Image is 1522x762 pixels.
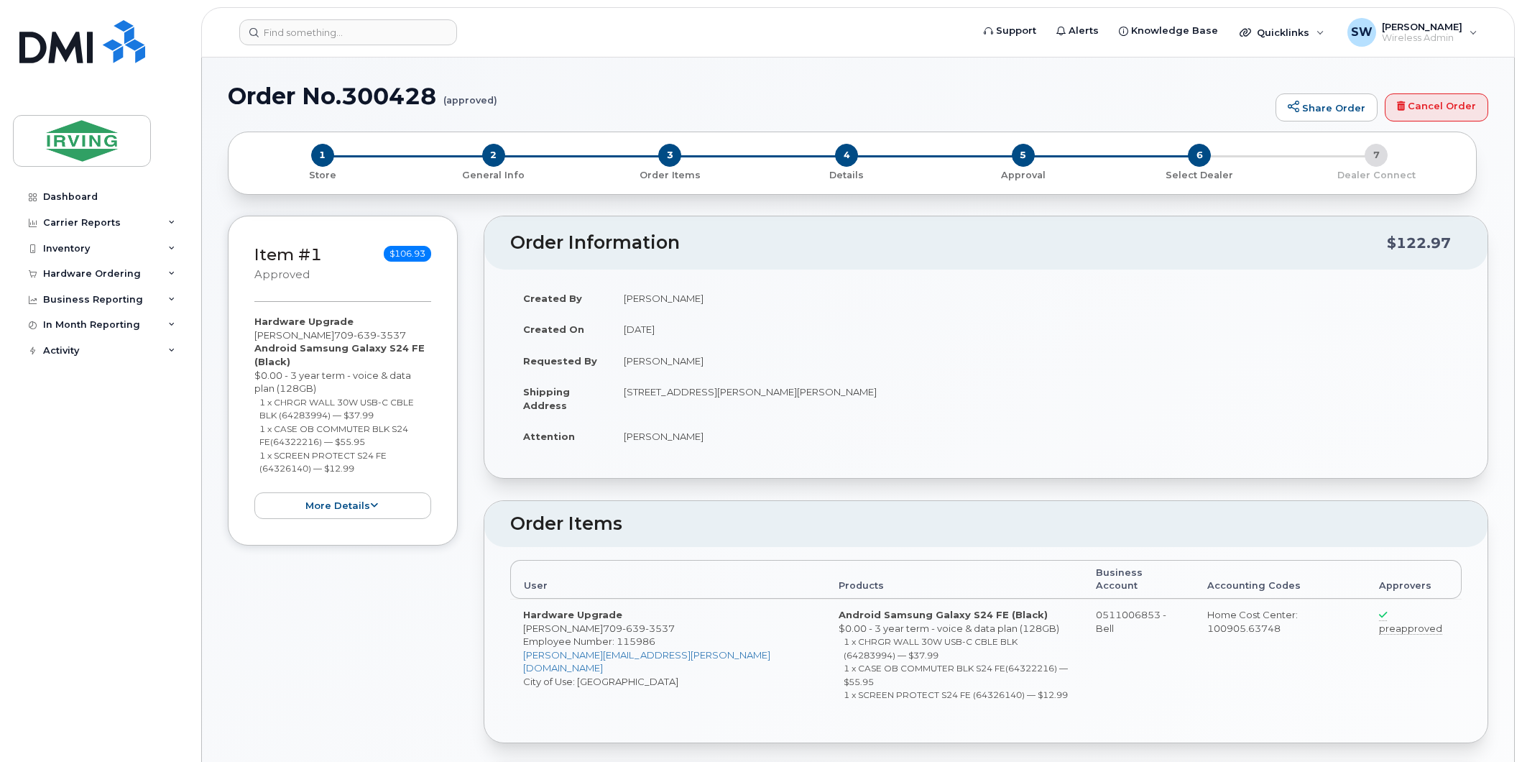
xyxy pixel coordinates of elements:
th: Accounting Codes [1194,560,1367,600]
span: 709 [603,623,675,634]
button: more details [254,492,431,519]
strong: Created By [523,293,582,304]
p: Store [246,169,400,182]
a: Share Order [1276,93,1378,122]
a: [PERSON_NAME][EMAIL_ADDRESS][PERSON_NAME][DOMAIN_NAME] [523,649,770,674]
span: 709 [334,329,406,341]
th: Products [826,560,1083,600]
span: preapproved [1379,609,1442,635]
span: Employee Number: 115986 [523,635,655,647]
td: [STREET_ADDRESS][PERSON_NAME][PERSON_NAME] [611,376,1462,421]
th: Business Account [1083,560,1194,600]
a: 6 Select Dealer [1112,167,1288,182]
a: 1 Store [240,167,405,182]
p: General Info [411,169,576,182]
strong: Hardware Upgrade [523,609,622,620]
th: User [510,560,826,600]
span: $106.93 [384,246,431,262]
td: $0.00 - 3 year term - voice & data plan (128GB) [826,599,1083,717]
small: 1 x SCREEN PROTECT S24 FE (64326140) — $12.99 [259,450,387,474]
span: 5 [1012,144,1035,167]
th: Approvers [1366,560,1462,600]
small: 1 x CASE OB COMMUTER BLK S24 FE(64322216) — $55.95 [259,423,408,448]
h2: Order Items [510,514,1462,534]
span: 3537 [377,329,406,341]
strong: Android Samsung Galaxy S24 FE (Black) [839,609,1048,620]
small: approved [254,268,310,281]
span: 4 [835,144,858,167]
a: 2 General Info [405,167,582,182]
small: 1 x CASE OB COMMUTER BLK S24 FE(64322216) — $55.95 [844,663,1068,687]
strong: Shipping Address [523,386,570,411]
a: 4 Details [758,167,935,182]
strong: Hardware Upgrade [254,316,354,327]
span: 6 [1188,144,1211,167]
p: Details [764,169,929,182]
td: 0511006853 - Bell [1083,599,1194,717]
a: Cancel Order [1385,93,1488,122]
td: [PERSON_NAME] City of Use: [GEOGRAPHIC_DATA] [510,599,826,717]
strong: Created On [523,323,584,335]
strong: Android Samsung Galaxy S24 FE (Black) [254,342,425,367]
p: Select Dealer [1117,169,1283,182]
h1: Order No.300428 [228,83,1268,109]
strong: Requested By [523,355,597,367]
small: 1 x CHRGR WALL 30W USB-C CBLE BLK (64283994) — $37.99 [259,397,414,421]
span: 3537 [645,623,675,634]
span: 2 [482,144,505,167]
strong: Attention [523,431,575,442]
a: Item #1 [254,244,322,265]
div: Home Cost Center: 100905.63748 [1207,608,1354,635]
div: $122.97 [1387,229,1451,257]
p: Order Items [587,169,752,182]
span: 639 [622,623,645,634]
span: 639 [354,329,377,341]
h2: Order Information [510,233,1387,253]
small: 1 x SCREEN PROTECT S24 FE (64326140) — $12.99 [844,689,1068,700]
p: Approval [941,169,1106,182]
span: 3 [658,144,681,167]
span: 1 [311,144,334,167]
div: [PERSON_NAME] $0.00 - 3 year term - voice & data plan (128GB) [254,315,431,519]
a: 5 Approval [935,167,1112,182]
td: [PERSON_NAME] [611,345,1462,377]
a: 3 Order Items [581,167,758,182]
small: (approved) [443,83,497,106]
td: [PERSON_NAME] [611,283,1462,314]
td: [PERSON_NAME] [611,421,1462,452]
small: 1 x CHRGR WALL 30W USB-C CBLE BLK (64283994) — $37.99 [844,636,1018,661]
td: [DATE] [611,313,1462,345]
